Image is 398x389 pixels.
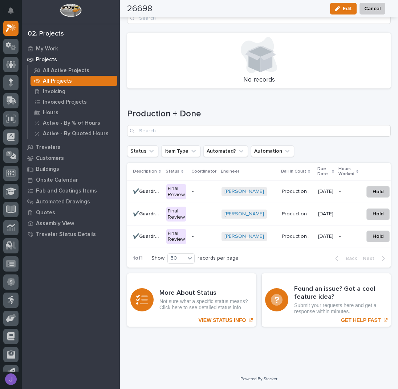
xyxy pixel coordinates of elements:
[36,177,78,183] p: Onsite Calendar
[3,3,19,18] button: Notifications
[127,145,158,157] button: Status
[364,4,381,13] span: Cancel
[221,167,239,175] p: Engineer
[43,131,109,137] p: Active - By Quoted Hours
[36,188,97,194] p: Fab and Coatings Items
[161,145,200,157] button: Item Type
[159,298,253,311] p: Not sure what a specific status means? Click here to see detailed status info
[191,167,216,175] p: Coordinator
[36,199,90,205] p: Automated Drawings
[166,207,186,222] div: Final Review
[339,210,342,217] p: -
[192,211,216,217] p: -
[22,229,120,240] a: Traveler Status Details
[22,218,120,229] a: Assembly View
[28,107,120,117] a: Hours
[22,54,120,65] a: Projects
[133,167,157,175] p: Description
[22,196,120,207] a: Automated Drawings
[151,255,165,261] p: Show
[192,189,216,195] p: -
[363,255,379,262] span: Next
[22,164,120,174] a: Buildings
[282,187,314,195] p: Production Manager
[224,189,264,195] a: [PERSON_NAME]
[36,144,61,151] p: Travelers
[28,97,120,107] a: Invoiced Projects
[318,233,333,240] p: [DATE]
[366,208,390,220] button: Hold
[36,166,59,173] p: Buildings
[343,5,352,12] span: Edit
[339,232,342,240] p: -
[192,233,216,240] p: -
[36,231,96,238] p: Traveler Status Details
[127,125,391,137] input: Search
[127,4,152,14] h2: 26698
[294,285,387,301] h3: Found an issue? Got a cool feature idea?
[338,165,354,178] p: Hours Worked
[3,372,19,387] button: users-avatar
[198,255,239,261] p: records per page
[127,109,391,119] h1: Production + Done
[262,273,391,327] a: GET HELP FAST
[366,231,390,242] button: Hold
[22,142,120,153] a: Travelers
[251,145,294,157] button: Automation
[373,232,383,241] span: Hold
[318,189,333,195] p: [DATE]
[43,120,100,127] p: Active - By % of Hours
[127,12,391,24] input: Search
[22,43,120,54] a: My Work
[43,67,89,74] p: All Active Projects
[36,46,58,52] p: My Work
[224,211,264,217] a: [PERSON_NAME]
[28,76,120,86] a: All Projects
[60,4,81,17] img: Workspace Logo
[22,207,120,218] a: Quotes
[166,167,179,175] p: Status
[9,7,19,19] div: Notifications
[282,232,314,240] p: Production Manager
[43,99,87,105] p: Invoiced Projects
[329,255,360,262] button: Back
[168,254,185,262] div: 30
[341,255,357,262] span: Back
[36,220,74,227] p: Assembly View
[360,255,391,262] button: Next
[28,30,64,38] div: 02. Projects
[127,273,256,327] a: VIEW STATUS INFO
[330,3,357,15] button: Edit
[203,145,248,157] button: Automated?
[318,211,333,217] p: [DATE]
[224,233,264,240] a: [PERSON_NAME]
[341,317,381,323] p: GET HELP FAST
[43,109,58,116] p: Hours
[166,184,186,199] div: Final Review
[317,165,330,178] p: Due Date
[373,187,383,196] span: Hold
[360,3,385,15] button: Cancel
[36,155,64,162] p: Customers
[28,128,120,138] a: Active - By Quoted Hours
[366,186,390,198] button: Hold
[28,65,120,75] a: All Active Projects
[281,167,306,175] p: Ball In Court
[133,232,162,240] p: ✔️Guardrail 3
[373,210,383,218] span: Hold
[159,289,253,297] h3: More About Status
[240,377,277,381] a: Powered By Stacker
[28,118,120,128] a: Active - By % of Hours
[127,249,149,267] p: 1 of 1
[282,210,314,217] p: Production Manager
[36,57,57,63] p: Projects
[22,153,120,164] a: Customers
[199,317,246,323] p: VIEW STATUS INFO
[133,187,162,195] p: ✔️Guardrail 1
[131,76,386,84] p: No records
[36,210,55,216] p: Quotes
[22,174,120,185] a: Onsite Calendar
[294,302,387,315] p: Submit your requests here and get a response within minutes.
